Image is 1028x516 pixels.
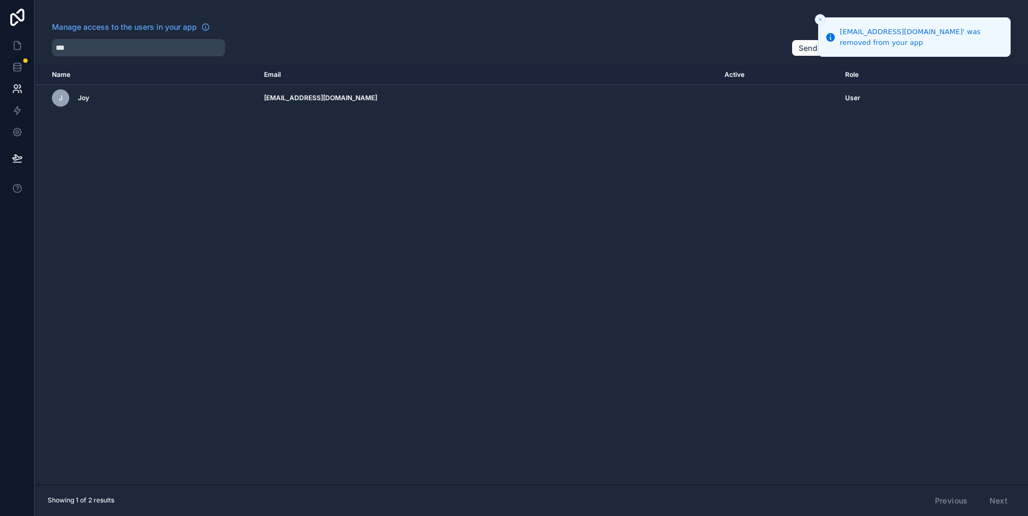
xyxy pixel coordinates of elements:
th: Name [35,65,258,85]
button: Send invite [PERSON_NAME] [792,40,915,57]
div: [EMAIL_ADDRESS][DOMAIN_NAME]' was removed from your app [840,27,1001,48]
span: User [845,94,860,102]
button: Close toast [815,14,826,25]
a: Manage access to the users in your app [52,22,210,32]
td: [EMAIL_ADDRESS][DOMAIN_NAME] [258,85,717,112]
th: Email [258,65,717,85]
span: Showing 1 of 2 results [48,496,114,505]
span: J [59,94,63,102]
div: scrollable content [35,65,1028,485]
th: Role [839,65,941,85]
th: Active [718,65,839,85]
span: Manage access to the users in your app [52,22,197,32]
span: Joy [78,94,89,102]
